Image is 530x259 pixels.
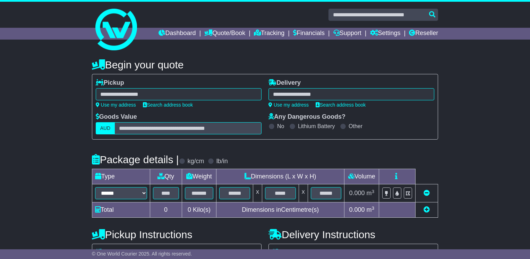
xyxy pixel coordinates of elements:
[277,123,284,129] label: No
[370,28,401,40] a: Settings
[92,169,150,184] td: Type
[268,113,345,121] label: Any Dangerous Goods?
[96,122,115,134] label: AUD
[372,206,375,211] sup: 3
[216,202,344,218] td: Dimensions in Centimetre(s)
[96,79,124,87] label: Pickup
[372,189,375,194] sup: 3
[333,28,361,40] a: Support
[216,169,344,184] td: Dimensions (L x W x H)
[367,190,375,197] span: m
[268,79,301,87] label: Delivery
[253,184,262,202] td: x
[268,102,309,108] a: Use my address
[349,206,365,213] span: 0.000
[92,229,262,240] h4: Pickup Instructions
[349,190,365,197] span: 0.000
[424,190,430,197] a: Remove this item
[96,113,137,121] label: Goods Value
[344,169,379,184] td: Volume
[254,28,284,40] a: Tracking
[367,206,375,213] span: m
[92,251,192,257] span: © One World Courier 2025. All rights reserved.
[92,154,179,165] h4: Package details |
[150,202,182,218] td: 0
[216,158,228,165] label: lb/in
[316,102,366,108] a: Search address book
[293,28,325,40] a: Financials
[92,202,150,218] td: Total
[349,123,362,129] label: Other
[182,202,216,218] td: Kilo(s)
[150,169,182,184] td: Qty
[92,59,438,70] h4: Begin your quote
[299,184,308,202] td: x
[188,206,191,213] span: 0
[204,28,245,40] a: Quote/Book
[188,158,204,165] label: kg/cm
[143,102,193,108] a: Search address book
[268,229,438,240] h4: Delivery Instructions
[424,206,430,213] a: Add new item
[159,28,196,40] a: Dashboard
[96,102,136,108] a: Use my address
[298,123,335,129] label: Lithium Battery
[409,28,438,40] a: Reseller
[182,169,216,184] td: Weight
